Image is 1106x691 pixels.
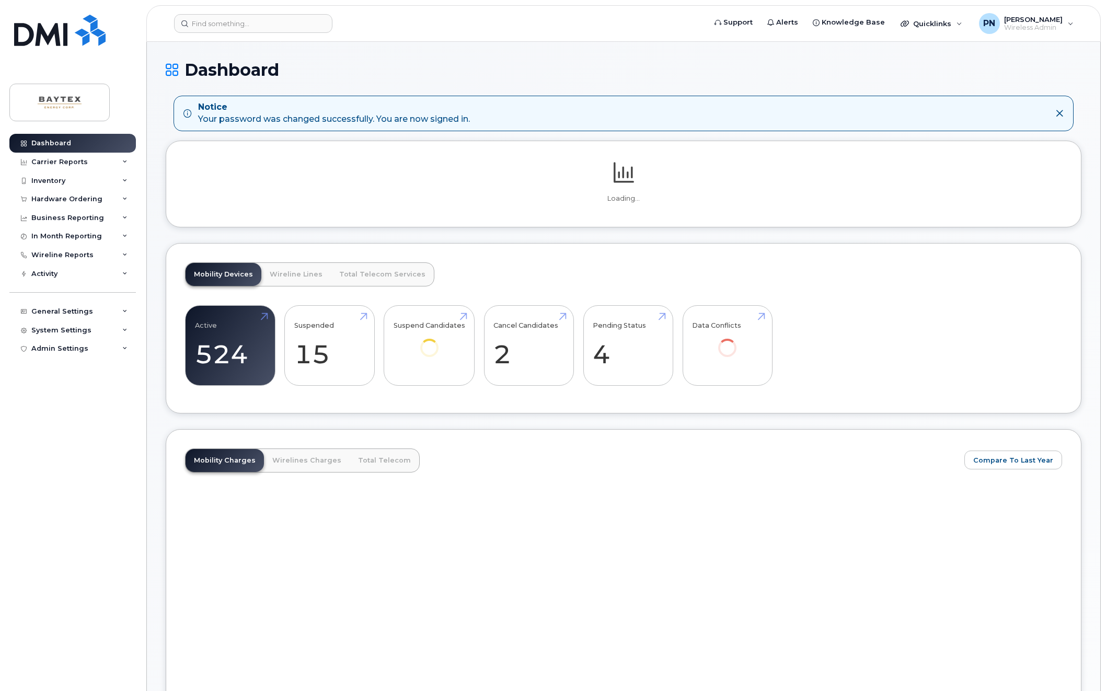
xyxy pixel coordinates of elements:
a: Active 524 [195,311,266,380]
a: Wirelines Charges [264,449,350,472]
a: Cancel Candidates 2 [493,311,564,380]
a: Total Telecom [350,449,419,472]
a: Mobility Devices [186,263,261,286]
a: Total Telecom Services [331,263,434,286]
a: Suspend Candidates [394,311,465,371]
div: Your password was changed successfully. You are now signed in. [198,101,470,125]
a: Suspended 15 [294,311,365,380]
h1: Dashboard [166,61,1081,79]
a: Pending Status 4 [593,311,663,380]
a: Data Conflicts [692,311,763,371]
a: Mobility Charges [186,449,264,472]
p: Loading... [185,194,1062,203]
a: Wireline Lines [261,263,331,286]
span: Compare To Last Year [973,455,1053,465]
button: Compare To Last Year [964,451,1062,469]
strong: Notice [198,101,470,113]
